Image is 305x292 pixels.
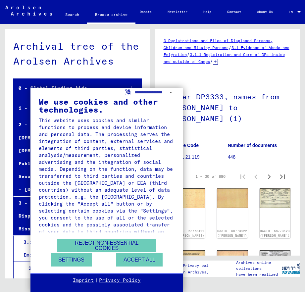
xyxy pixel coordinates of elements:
div: This website uses cookies and similar functions to process end device information and personal da... [39,117,175,242]
button: Accept all [116,253,163,267]
a: Imprint [73,277,94,284]
div: We use cookies and other technologies. [39,98,175,114]
button: Reject non-essential cookies [57,239,156,252]
a: Privacy Policy [99,277,141,284]
button: Settings [51,253,92,267]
